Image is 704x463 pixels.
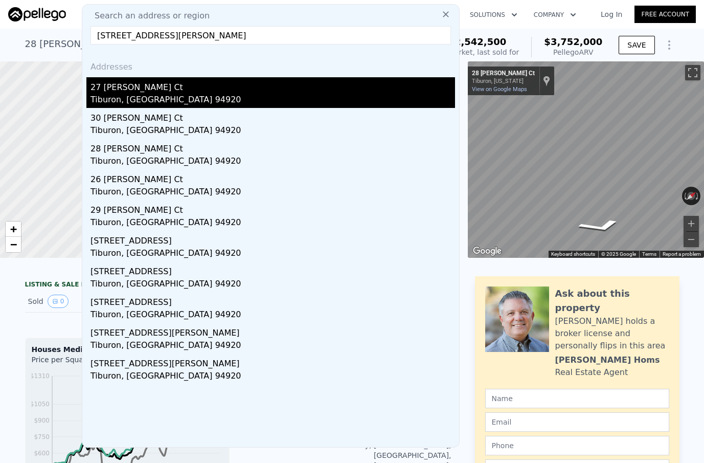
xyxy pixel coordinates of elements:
[86,10,210,22] span: Search an address or region
[90,323,455,339] div: [STREET_ADDRESS][PERSON_NAME]
[544,36,602,47] span: $3,752,000
[90,370,455,384] div: Tiburon, [GEOGRAPHIC_DATA] 94920
[6,222,21,237] a: Zoom in
[601,251,636,257] span: © 2025 Google
[470,245,504,258] a: Open this area in Google Maps (opens a new window)
[485,389,669,408] input: Name
[642,251,656,257] a: Terms
[90,139,455,155] div: 28 [PERSON_NAME] Ct
[619,36,654,54] button: SAVE
[682,187,700,205] button: Reset the view
[470,245,504,258] img: Google
[30,372,49,380] tspan: $1310
[90,354,455,370] div: [STREET_ADDRESS][PERSON_NAME]
[90,169,455,186] div: 26 [PERSON_NAME] Ct
[25,280,230,291] div: LISTING & SALE HISTORY
[86,53,455,77] div: Addresses
[543,75,550,86] a: Show location on map
[48,295,69,308] button: View historical data
[25,37,220,51] div: 28 [PERSON_NAME] Ct , Tiburon , CA 94920
[544,47,602,57] div: Pellego ARV
[555,366,628,379] div: Real Estate Agent
[90,339,455,354] div: Tiburon, [GEOGRAPHIC_DATA] 94920
[555,315,669,352] div: [PERSON_NAME] holds a broker license and personally flips in this area
[684,232,699,247] button: Zoom out
[555,286,669,315] div: Ask about this property
[90,247,455,261] div: Tiburon, [GEOGRAPHIC_DATA] 94920
[90,124,455,139] div: Tiburon, [GEOGRAPHIC_DATA] 94920
[34,417,50,424] tspan: $900
[555,354,660,366] div: [PERSON_NAME] Homs
[90,261,455,278] div: [STREET_ADDRESS]
[472,86,527,93] a: View on Google Maps
[8,7,66,21] img: Pellego
[588,9,634,19] a: Log In
[468,61,704,258] div: Map
[10,238,17,251] span: −
[563,216,638,237] path: Go East, Redding Ct
[90,231,455,247] div: [STREET_ADDRESS]
[435,47,519,57] div: Off Market, last sold for
[10,223,17,235] span: +
[90,200,455,216] div: 29 [PERSON_NAME] Ct
[685,65,700,80] button: Toggle fullscreen view
[34,450,50,457] tspan: $600
[551,251,595,258] button: Keyboard shortcuts
[448,36,506,47] span: $2,542,500
[90,292,455,308] div: [STREET_ADDRESS]
[90,155,455,169] div: Tiburon, [GEOGRAPHIC_DATA] 94920
[659,35,679,55] button: Show Options
[90,108,455,124] div: 30 [PERSON_NAME] Ct
[472,70,535,78] div: 28 [PERSON_NAME] Ct
[90,77,455,94] div: 27 [PERSON_NAME] Ct
[468,61,704,258] div: Street View
[32,355,127,371] div: Price per Square Foot
[485,412,669,432] input: Email
[684,216,699,231] button: Zoom in
[90,186,455,200] div: Tiburon, [GEOGRAPHIC_DATA] 94920
[485,436,669,455] input: Phone
[682,187,688,205] button: Rotate counterclockwise
[526,6,584,24] button: Company
[32,344,223,355] div: Houses Median Sale
[695,187,701,205] button: Rotate clockwise
[472,78,535,84] div: Tiburon, [US_STATE]
[634,6,696,23] a: Free Account
[6,237,21,252] a: Zoom out
[30,401,49,408] tspan: $1050
[462,6,526,24] button: Solutions
[663,251,701,257] a: Report a problem
[90,308,455,323] div: Tiburon, [GEOGRAPHIC_DATA] 94920
[34,433,50,440] tspan: $750
[90,216,455,231] div: Tiburon, [GEOGRAPHIC_DATA] 94920
[28,295,119,308] div: Sold
[90,94,455,108] div: Tiburon, [GEOGRAPHIC_DATA] 94920
[90,278,455,292] div: Tiburon, [GEOGRAPHIC_DATA] 94920
[90,26,451,45] input: Enter an address, city, region, neighborhood or zip code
